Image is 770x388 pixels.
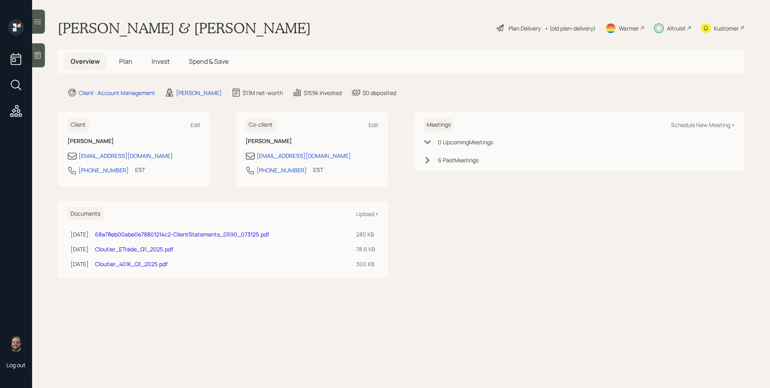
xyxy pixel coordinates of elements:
a: Cloutier_ETrade_Q1_2025.pdf [95,245,173,253]
span: Invest [152,57,170,66]
div: $0 deposited [363,89,396,97]
div: 6 Past Meeting s [438,156,478,164]
span: Plan [119,57,132,66]
div: Upload + [356,210,379,218]
span: Overview [71,57,100,66]
h6: [PERSON_NAME] [67,138,201,145]
div: 300 KB [356,260,375,268]
div: [PHONE_NUMBER] [257,166,307,174]
div: EST [135,166,145,174]
h6: Client [67,118,89,131]
div: [DATE] [71,245,89,253]
div: Altruist [667,24,686,32]
div: Warmer [619,24,639,32]
div: Client · Account Management [79,89,155,97]
div: [EMAIL_ADDRESS][DOMAIN_NAME] [257,152,351,160]
h6: Meetings [423,118,454,131]
div: Log out [6,361,26,369]
div: • (old plan-delivery) [545,24,596,32]
span: Spend & Save [189,57,229,66]
div: Kustomer [714,24,739,32]
h6: Co-client [245,118,276,131]
div: [EMAIL_ADDRESS][DOMAIN_NAME] [79,152,173,160]
div: Edit [369,121,379,129]
div: [DATE] [71,230,89,238]
div: EST [313,166,323,174]
a: 68a78eb00abe0e78801214c2-ClientStatements_0590_073125.pdf [95,230,269,238]
h6: Documents [67,207,103,220]
div: [PHONE_NUMBER] [79,166,129,174]
div: Plan Delivery [509,24,541,32]
div: $159k invested [304,89,342,97]
div: Edit [190,121,201,129]
div: 0 Upcoming Meeting s [438,138,493,146]
h1: [PERSON_NAME] & [PERSON_NAME] [58,19,311,37]
a: Cloutier_401K_Q1_2025.pdf [95,260,168,268]
img: james-distasi-headshot.png [8,335,24,352]
div: $1.1M net-worth [243,89,283,97]
div: Schedule New Meeting + [671,121,735,129]
div: 78.6 KB [356,245,375,253]
div: [PERSON_NAME] [176,89,222,97]
h6: [PERSON_NAME] [245,138,379,145]
div: 280 KB [356,230,375,238]
div: [DATE] [71,260,89,268]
